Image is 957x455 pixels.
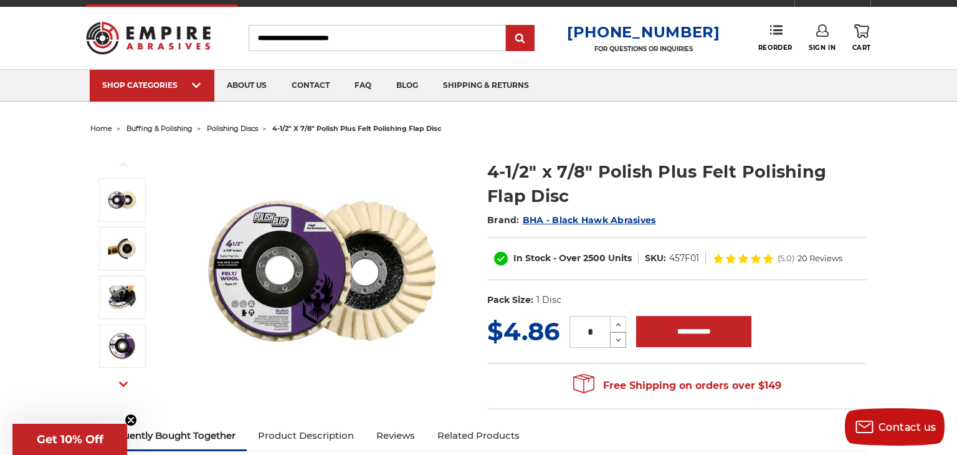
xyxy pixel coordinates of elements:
[567,45,720,53] p: FOR QUESTIONS OR INQUIRIES
[508,26,533,51] input: Submit
[107,282,138,313] img: angle grinder buffing flap disc
[107,330,138,362] img: BHA 4.5 inch polish plus flap disc
[90,124,112,133] a: home
[426,422,531,449] a: Related Products
[778,254,794,262] span: (5.0)
[108,371,138,398] button: Next
[669,252,699,265] dd: 457F01
[523,214,656,226] a: BHA - Black Hawk Abrasives
[845,408,945,446] button: Contact us
[207,124,258,133] a: polishing discs
[107,184,138,216] img: buffing and polishing felt flap disc
[536,294,561,307] dd: 1 Disc
[487,160,867,208] h1: 4-1/2" x 7/8" Polish Plus Felt Polishing Flap Disc
[513,252,551,264] span: In Stock
[198,146,447,396] img: buffing and polishing felt flap disc
[583,252,606,264] span: 2500
[758,24,793,51] a: Reorder
[608,252,632,264] span: Units
[487,214,520,226] span: Brand:
[107,233,138,264] img: felt flap disc for angle grinder
[809,44,836,52] span: Sign In
[645,252,666,265] dt: SKU:
[342,70,384,102] a: faq
[797,254,842,262] span: 20 Reviews
[102,80,202,90] div: SHOP CATEGORIES
[365,422,426,449] a: Reviews
[487,316,559,347] span: $4.86
[852,24,871,52] a: Cart
[86,14,211,62] img: Empire Abrasives
[384,70,431,102] a: blog
[852,44,871,52] span: Cart
[487,294,533,307] dt: Pack Size:
[553,252,581,264] span: - Over
[214,70,279,102] a: about us
[125,414,137,426] button: Close teaser
[431,70,541,102] a: shipping & returns
[126,124,193,133] a: buffing & polishing
[279,70,342,102] a: contact
[247,422,365,449] a: Product Description
[573,373,781,398] span: Free Shipping on orders over $149
[108,151,138,178] button: Previous
[758,44,793,52] span: Reorder
[90,422,247,449] a: Frequently Bought Together
[12,424,127,455] div: Get 10% OffClose teaser
[878,421,936,433] span: Contact us
[567,23,720,41] a: [PHONE_NUMBER]
[37,433,103,446] span: Get 10% Off
[272,124,442,133] span: 4-1/2" x 7/8" polish plus felt polishing flap disc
